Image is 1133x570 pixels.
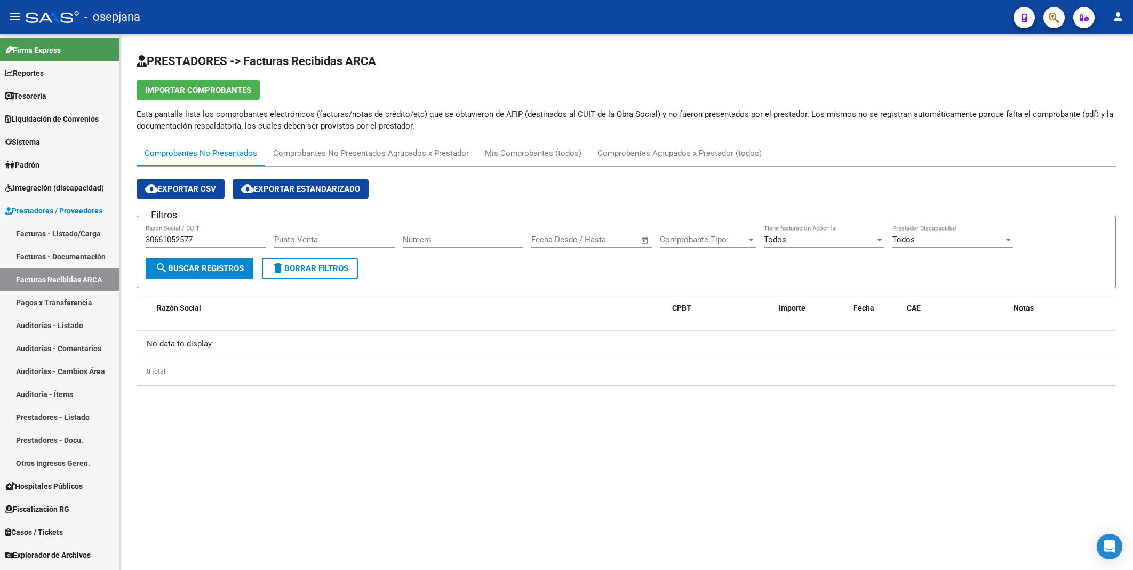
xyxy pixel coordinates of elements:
span: Firma Express [5,44,61,56]
h3: Filtros [146,208,182,223]
div: No data to display [137,331,1116,358]
input: Start date [531,235,566,244]
span: Notas [1014,304,1034,312]
datatable-header-cell: Importe [775,297,849,320]
span: Casos / Tickets [5,526,63,538]
span: Explorador de Archivos [5,549,91,561]
datatable-header-cell: Razón Social [153,297,668,320]
span: CPBT [672,304,691,312]
span: Reportes [5,67,44,79]
div: Mis Comprobantes (todos) [485,147,581,159]
datatable-header-cell: CAE [903,297,1009,320]
span: Todos [892,235,915,244]
button: Buscar Registros [146,258,253,279]
span: Fiscalización RG [5,503,69,515]
mat-icon: delete [272,262,284,274]
div: Comprobantes No Presentados [145,147,257,159]
button: Exportar Estandarizado [233,179,369,199]
div: 0 total [137,358,1116,385]
mat-icon: cloud_download [145,182,158,195]
span: Integración (discapacidad) [5,182,104,194]
span: Exportar CSV [145,184,216,194]
span: CAE [907,304,921,312]
button: Importar Comprobantes [137,80,260,100]
div: Comprobantes No Presentados Agrupados x Prestador [273,147,469,159]
datatable-header-cell: Notas [1009,297,1116,320]
span: Borrar Filtros [272,264,348,273]
mat-icon: search [155,262,168,274]
span: Padrón [5,159,39,171]
span: Razón Social [157,304,201,312]
span: Comprobante Tipo [660,235,746,244]
button: Borrar Filtros [262,258,358,279]
div: Comprobantes Agrupados x Prestador (todos) [597,147,762,159]
p: Esta pantalla lista los comprobantes electrónicos (facturas/notas de crédito/etc) que se obtuvier... [137,108,1116,132]
span: Tesorería [5,90,46,102]
h2: PRESTADORES -> Facturas Recibidas ARCA [137,51,1116,72]
button: Exportar CSV [137,179,225,199]
span: Sistema [5,136,40,148]
span: Hospitales Públicos [5,480,83,492]
mat-icon: person [1112,10,1124,23]
div: Open Intercom Messenger [1097,534,1122,559]
mat-icon: cloud_download [241,182,254,195]
span: Todos [764,235,786,244]
span: Buscar Registros [155,264,244,273]
span: Importe [779,304,805,312]
span: Importar Comprobantes [145,85,251,95]
datatable-header-cell: CPBT [668,297,775,320]
span: Exportar Estandarizado [241,184,360,194]
button: Open calendar [639,234,651,247]
span: Liquidación de Convenios [5,113,99,125]
span: Fecha [853,304,874,312]
mat-icon: menu [9,10,21,23]
input: End date [576,235,627,244]
span: - osepjana [84,5,140,29]
span: Prestadores / Proveedores [5,205,102,217]
datatable-header-cell: Fecha [849,297,903,320]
